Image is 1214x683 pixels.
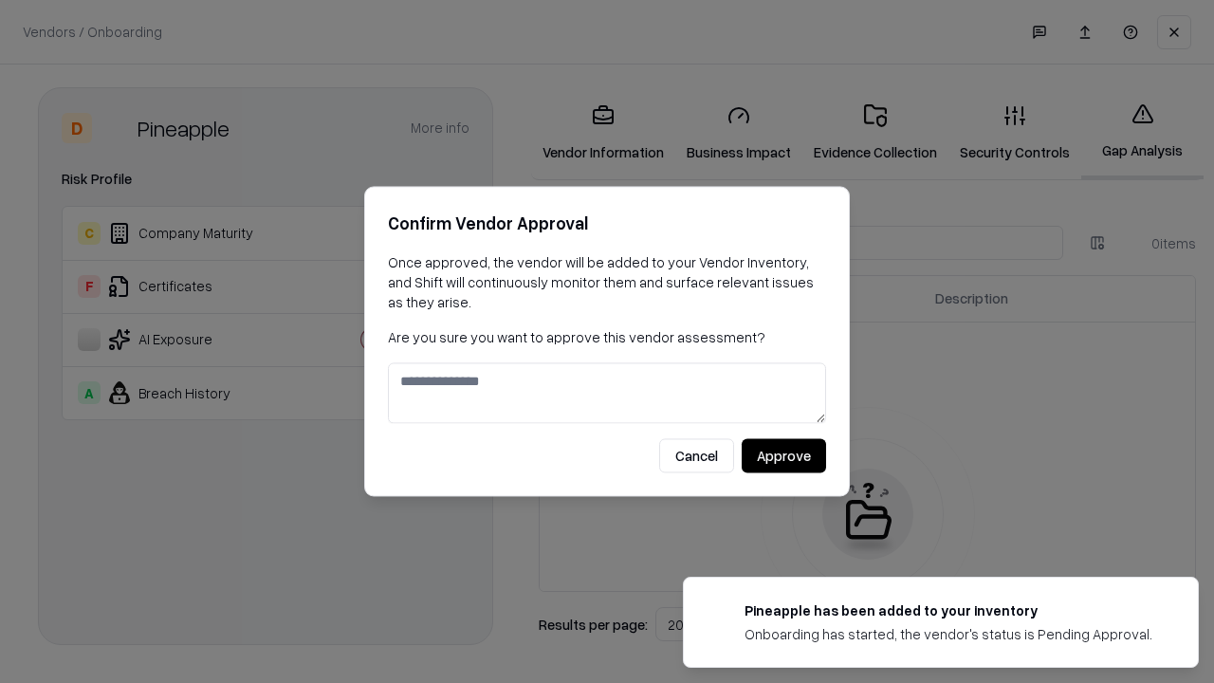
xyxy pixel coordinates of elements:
button: Cancel [659,439,734,473]
img: pineappleenergy.com [707,600,729,623]
p: Are you sure you want to approve this vendor assessment? [388,327,826,347]
button: Approve [742,439,826,473]
h2: Confirm Vendor Approval [388,210,826,237]
div: Onboarding has started, the vendor's status is Pending Approval. [745,624,1152,644]
p: Once approved, the vendor will be added to your Vendor Inventory, and Shift will continuously mon... [388,252,826,312]
div: Pineapple has been added to your inventory [745,600,1152,620]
